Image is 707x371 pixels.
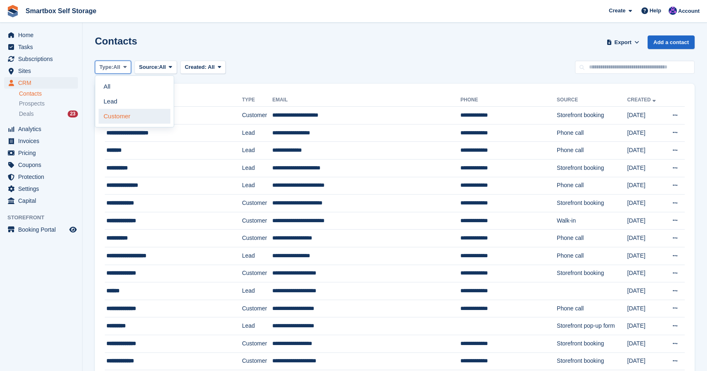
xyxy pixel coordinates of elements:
a: menu [4,224,78,235]
span: All [159,63,166,71]
th: Phone [460,94,557,107]
td: [DATE] [627,352,664,370]
span: Prospects [19,100,45,108]
span: Type: [99,63,113,71]
a: menu [4,65,78,77]
td: [DATE] [627,107,664,124]
span: Tasks [18,41,68,53]
span: Pricing [18,147,68,159]
th: Email [272,94,460,107]
img: stora-icon-8386f47178a22dfd0bd8f6a31ec36ba5ce8667c1dd55bd0f319d3a0aa187defe.svg [7,5,19,17]
td: Lead [242,317,273,335]
td: Customer [242,335,273,352]
a: menu [4,29,78,41]
a: Contacts [19,90,78,98]
a: Add a contact [648,35,695,49]
td: [DATE] [627,247,664,265]
span: Invoices [18,135,68,147]
td: Walk-in [557,212,627,230]
span: CRM [18,77,68,89]
td: Storefront booking [557,195,627,212]
button: Created: All [180,61,226,74]
span: Subscriptions [18,53,68,65]
td: Phone call [557,177,627,195]
a: menu [4,195,78,207]
td: Storefront booking [557,335,627,352]
span: Settings [18,183,68,195]
a: Prospects [19,99,78,108]
a: menu [4,77,78,89]
span: Sites [18,65,68,77]
a: All [99,79,170,94]
span: Capital [18,195,68,207]
a: menu [4,147,78,159]
th: Source [557,94,627,107]
td: Lead [242,142,273,160]
td: [DATE] [627,212,664,230]
span: Export [615,38,632,47]
td: Storefront booking [557,159,627,177]
div: 23 [68,110,78,117]
td: [DATE] [627,317,664,335]
span: Analytics [18,123,68,135]
button: Export [605,35,641,49]
h1: Contacts [95,35,137,47]
td: [DATE] [627,230,664,247]
td: [DATE] [627,335,664,352]
td: Lead [242,247,273,265]
td: [DATE] [627,195,664,212]
td: Customer [242,352,273,370]
td: Storefront booking [557,265,627,282]
a: menu [4,123,78,135]
td: Phone call [557,247,627,265]
a: menu [4,135,78,147]
span: Account [678,7,700,15]
td: Phone call [557,124,627,142]
span: All [113,63,120,71]
td: [DATE] [627,300,664,317]
button: Source: All [134,61,177,74]
span: Help [650,7,661,15]
td: [DATE] [627,124,664,142]
a: Created [627,97,658,103]
span: Created: [185,64,207,70]
a: menu [4,171,78,183]
span: Protection [18,171,68,183]
td: Phone call [557,230,627,247]
a: Lead [99,94,170,109]
td: Customer [242,195,273,212]
td: [DATE] [627,282,664,300]
span: Booking Portal [18,224,68,235]
td: Customer [242,107,273,124]
th: Type [242,94,273,107]
td: Storefront booking [557,352,627,370]
td: [DATE] [627,159,664,177]
td: Customer [242,265,273,282]
td: Storefront booking [557,107,627,124]
td: [DATE] [627,265,664,282]
a: Customer [99,109,170,124]
td: Customer [242,230,273,247]
td: Phone call [557,300,627,317]
td: Lead [242,177,273,195]
a: menu [4,41,78,53]
span: Deals [19,110,34,118]
td: Lead [242,124,273,142]
span: Create [609,7,625,15]
td: Customer [242,212,273,230]
span: Coupons [18,159,68,171]
span: All [208,64,215,70]
span: Source: [139,63,159,71]
a: menu [4,53,78,65]
td: Storefront pop-up form [557,317,627,335]
td: [DATE] [627,142,664,160]
td: Customer [242,300,273,317]
a: menu [4,159,78,171]
td: Lead [242,282,273,300]
img: Mattias Ekendahl [669,7,677,15]
a: Preview store [68,225,78,235]
span: Storefront [7,214,82,222]
a: Deals 23 [19,110,78,118]
a: menu [4,183,78,195]
a: Smartbox Self Storage [22,4,100,18]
